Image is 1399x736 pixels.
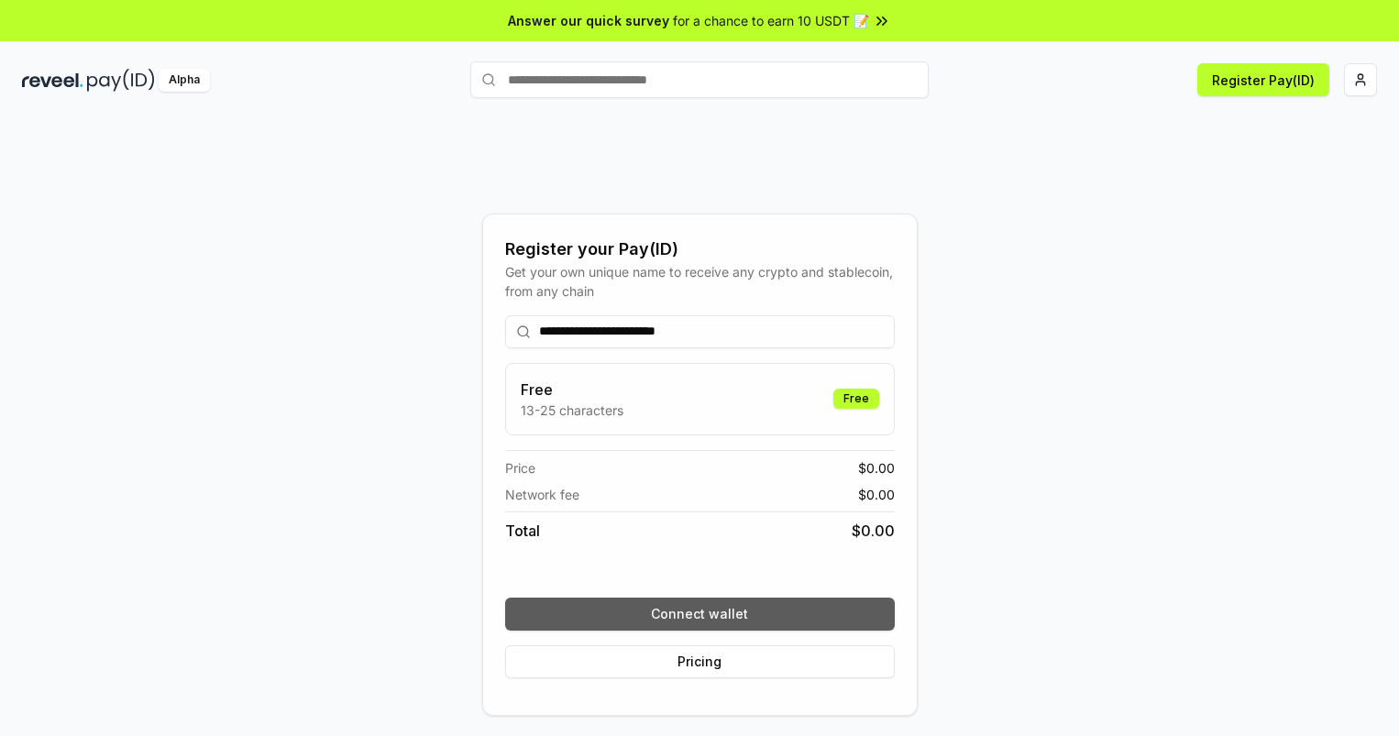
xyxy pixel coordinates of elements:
[508,11,669,30] span: Answer our quick survey
[87,69,155,92] img: pay_id
[673,11,869,30] span: for a chance to earn 10 USDT 📝
[22,69,83,92] img: reveel_dark
[505,645,895,678] button: Pricing
[505,520,540,542] span: Total
[521,379,623,401] h3: Free
[505,458,535,478] span: Price
[159,69,210,92] div: Alpha
[505,236,895,262] div: Register your Pay(ID)
[858,458,895,478] span: $ 0.00
[852,520,895,542] span: $ 0.00
[521,401,623,420] p: 13-25 characters
[1197,63,1329,96] button: Register Pay(ID)
[505,262,895,301] div: Get your own unique name to receive any crypto and stablecoin, from any chain
[858,485,895,504] span: $ 0.00
[505,598,895,631] button: Connect wallet
[505,485,579,504] span: Network fee
[833,389,879,409] div: Free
